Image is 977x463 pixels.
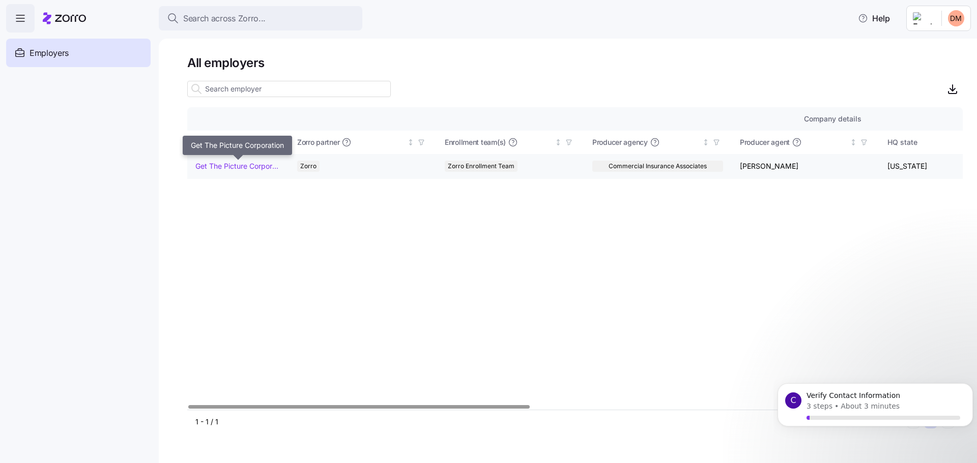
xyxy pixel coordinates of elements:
[195,137,271,148] div: Company name
[272,139,279,146] div: Sorted ascending
[289,131,437,154] th: Zorro partnerNot sorted
[187,81,391,97] input: Search employer
[850,139,857,146] div: Not sorted
[183,12,266,25] span: Search across Zorro...
[195,417,903,427] div: 1 - 1 / 1
[773,372,977,458] iframe: Intercom notifications message
[702,139,709,146] div: Not sorted
[584,131,732,154] th: Producer agencyNot sorted
[850,8,898,28] button: Help
[858,12,890,24] span: Help
[913,12,933,24] img: Employer logo
[30,47,69,59] span: Employers
[297,137,339,147] span: Zorro partner
[609,161,707,172] span: Commercial Insurance Associates
[948,10,964,26] img: 795a5e4b8f17f6b564dd07a5c73a1f72
[187,55,963,71] h1: All employers
[592,137,648,147] span: Producer agency
[448,161,514,172] span: Zorro Enrollment Team
[300,161,317,172] span: Zorro
[732,154,879,179] td: [PERSON_NAME]
[407,139,414,146] div: Not sorted
[555,139,562,146] div: Not sorted
[187,131,289,154] th: Company nameSorted ascending
[159,6,362,30] button: Search across Zorro...
[6,39,151,67] a: Employers
[445,137,506,147] span: Enrollment team(s)
[195,161,280,171] a: Get The Picture Corporation
[740,137,790,147] span: Producer agent
[732,131,879,154] th: Producer agentNot sorted
[437,131,584,154] th: Enrollment team(s)Not sorted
